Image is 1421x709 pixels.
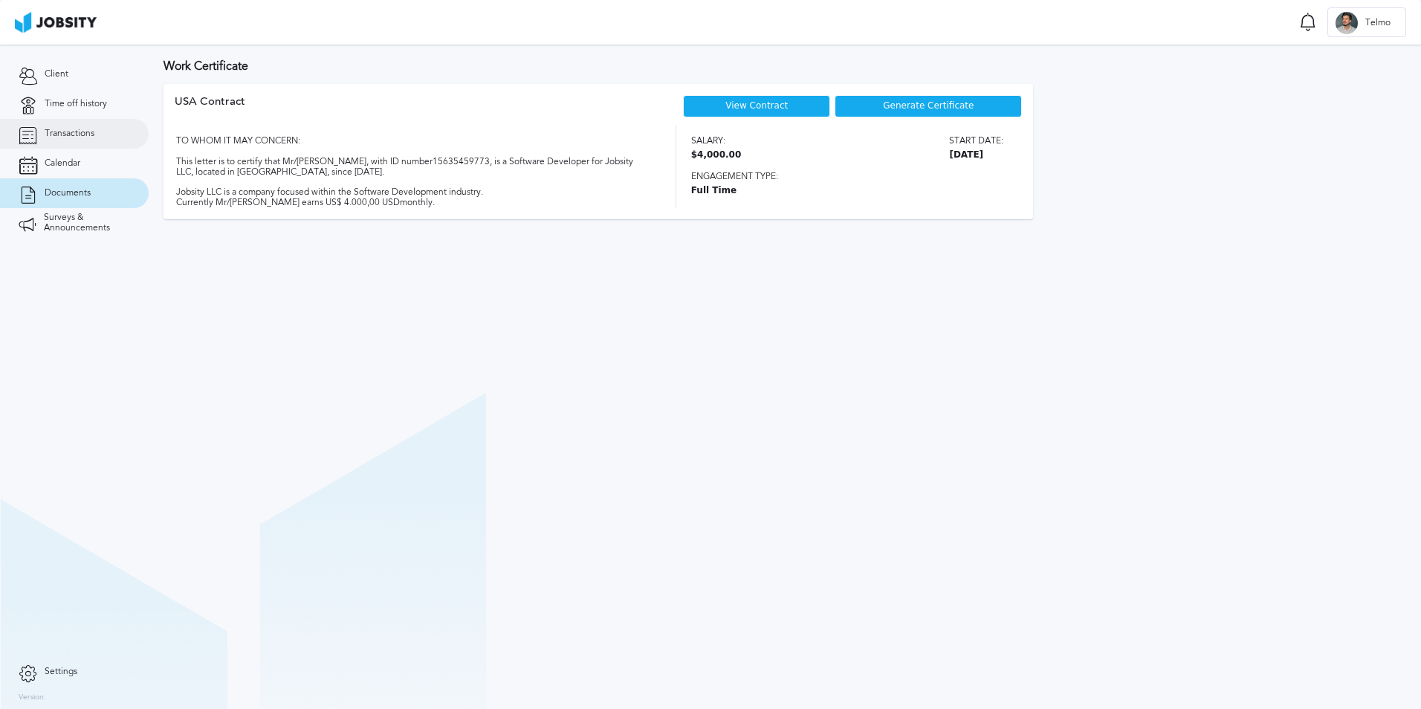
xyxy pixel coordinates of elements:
[725,100,788,111] a: View Contract
[45,188,91,198] span: Documents
[1336,12,1358,34] div: T
[175,95,245,125] div: USA Contract
[691,172,1004,182] span: Engagement type:
[44,213,130,233] span: Surveys & Announcements
[45,99,107,109] span: Time off history
[691,150,742,161] span: $4,000.00
[691,186,1004,196] span: Full Time
[45,158,80,169] span: Calendar
[1327,7,1406,37] button: TTelmo
[45,69,68,80] span: Client
[45,129,94,139] span: Transactions
[949,150,1003,161] span: [DATE]
[883,101,974,111] span: Generate Certificate
[164,59,1406,73] h3: Work Certificate
[45,667,77,677] span: Settings
[949,136,1003,146] span: Start date:
[19,693,46,702] label: Version:
[15,12,97,33] img: ab4bad089aa723f57921c736e9817d99.png
[175,125,650,208] div: TO WHOM IT MAY CONCERN: This letter is to certify that Mr/[PERSON_NAME], with ID number 156354597...
[691,136,742,146] span: Salary:
[1358,18,1398,28] span: Telmo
